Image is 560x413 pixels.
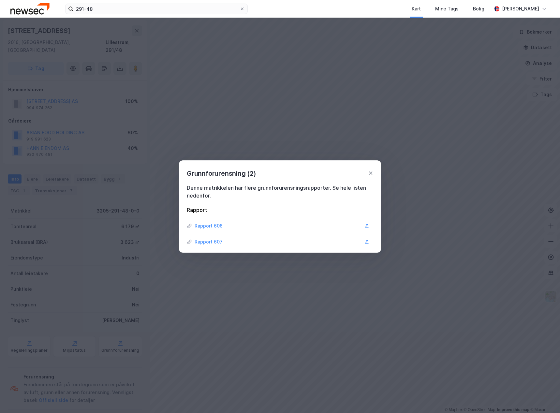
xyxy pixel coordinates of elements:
div: Grunnforurensning (2) [187,168,256,179]
div: Kontrollprogram for chat [527,382,560,413]
div: [PERSON_NAME] [502,5,539,13]
div: Rapport 606 [195,222,223,230]
div: Rapport 607 [195,238,223,246]
div: Rapport [187,202,373,218]
div: Mine Tags [435,5,459,13]
div: Kart [412,5,421,13]
input: Søk på adresse, matrikkel, gårdeiere, leietakere eller personer [73,4,240,14]
img: newsec-logo.f6e21ccffca1b3a03d2d.png [10,3,50,14]
div: Bolig [473,5,484,13]
iframe: Chat Widget [527,382,560,413]
div: Denne matrikkelen har flere grunnforurensningsrapporter. Se hele listen nedenfor. [187,184,373,199]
